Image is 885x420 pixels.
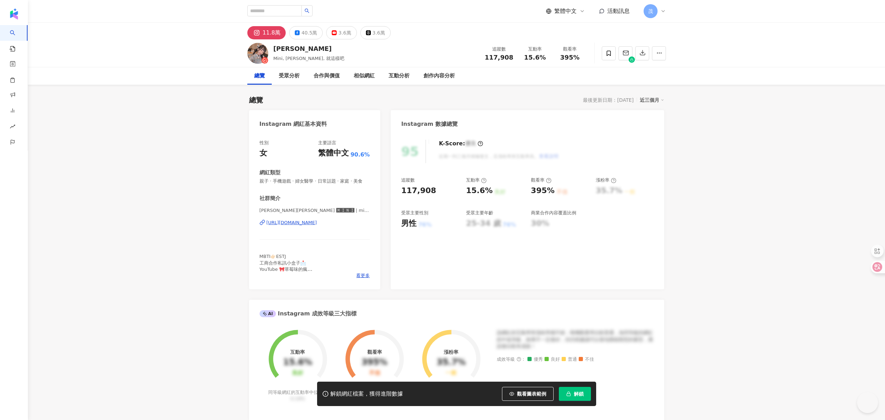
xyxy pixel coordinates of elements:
[260,310,276,317] div: AI
[502,387,554,401] button: 觀看圖表範例
[326,26,357,39] button: 3.6萬
[531,177,552,183] div: 觀看率
[354,72,375,80] div: 相似網紅
[260,195,280,202] div: 社群簡介
[401,210,428,216] div: 受眾主要性別
[361,358,387,367] div: 395%
[301,28,317,38] div: 40.5萬
[439,140,483,147] div: K-Score :
[260,220,370,226] a: [URL][DOMAIN_NAME]
[356,273,370,279] span: 看更多
[318,148,349,159] div: 繁體中文
[273,44,344,53] div: [PERSON_NAME]
[559,387,591,401] button: 解鎖
[10,25,24,52] a: search
[260,207,370,214] span: [PERSON_NAME][PERSON_NAME] 🅼🅸🅽🅸 | mini780622
[466,177,487,183] div: 互動率
[445,370,457,376] div: 一般
[260,310,357,318] div: Instagram 成效等級三大指標
[283,358,312,367] div: 15.6%
[554,7,577,15] span: 繁體中文
[351,151,370,159] span: 90.6%
[401,177,415,183] div: 追蹤數
[330,390,403,398] div: 解鎖網紅檔案，獲得進階數據
[579,357,594,362] span: 不佳
[562,357,577,362] span: 普通
[273,56,344,61] span: Mini, [PERSON_NAME], 就這樣吧
[247,43,268,64] img: KOL Avatar
[401,185,436,196] div: 117,908
[249,95,263,105] div: 總覽
[247,26,286,39] button: 11.8萬
[260,169,280,176] div: 網紅類型
[531,210,576,216] div: 商業合作內容覆蓋比例
[560,54,580,61] span: 395%
[574,391,584,397] span: 解鎖
[497,357,654,362] div: 成效等級 ：
[260,148,267,159] div: 女
[466,210,493,216] div: 受眾主要年齡
[648,7,653,15] span: 茂
[305,8,309,13] span: search
[267,220,317,226] div: [URL][DOMAIN_NAME]
[517,391,546,397] span: 觀看圖表範例
[444,349,458,355] div: 漲粉率
[10,120,15,135] span: rise
[527,357,543,362] span: 優秀
[369,370,380,376] div: 不佳
[466,185,493,196] div: 15.6%
[254,72,265,80] div: 總覽
[318,140,336,146] div: 主要語言
[401,218,417,229] div: 男性
[640,96,664,105] div: 近三個月
[596,177,616,183] div: 漲粉率
[263,28,281,38] div: 11.8萬
[314,72,340,80] div: 合作與價值
[260,120,327,128] div: Instagram 網紅基本資料
[545,357,560,362] span: 良好
[583,97,633,103] div: 最後更新日期：[DATE]
[522,46,548,53] div: 互動率
[401,120,458,128] div: Instagram 數據總覽
[607,8,630,14] span: 活動訊息
[360,26,391,39] button: 3.6萬
[373,28,385,38] div: 3.6萬
[557,46,583,53] div: 觀看率
[485,54,513,61] span: 117,908
[290,349,305,355] div: 互動率
[260,140,269,146] div: 性別
[485,46,513,53] div: 追蹤數
[389,72,410,80] div: 互動分析
[260,254,359,278] span: MBTI👉🏻ESTJ 工商合作私訊小盒子📩 YouTube 🎀草莓味的瘋 E-mail📪[EMAIL_ADDRESS][DOMAIN_NAME]
[289,26,323,39] button: 40.5萬
[524,54,546,61] span: 15.6%
[338,28,351,38] div: 3.6萬
[531,185,555,196] div: 395%
[279,72,300,80] div: 受眾分析
[497,329,654,350] div: 該網紅的互動率和漲粉率都不錯，唯獨觀看率比較普通，為同等級的網紅的中低等級，效果不一定會好，但仍然建議可以發包開箱類型的案型，應該會比較有成效！
[437,358,466,367] div: 35.7%
[292,370,303,376] div: 良好
[367,349,382,355] div: 觀看率
[260,178,370,184] span: 親子 · 手機遊戲 · 婦女醫學 · 日常話題 · 家庭 · 美食
[8,8,20,20] img: logo icon
[423,72,455,80] div: 創作內容分析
